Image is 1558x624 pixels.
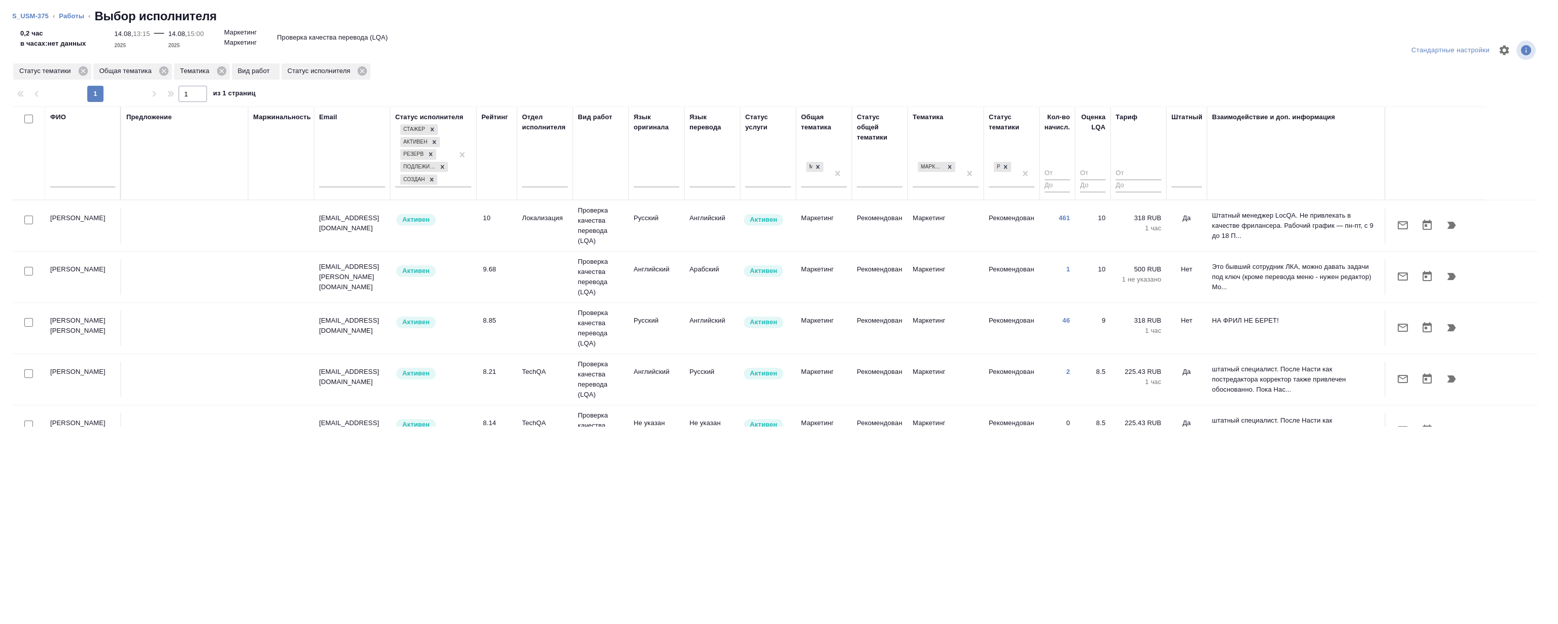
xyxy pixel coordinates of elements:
p: Маркетинг [224,27,257,38]
a: S_USM-375 [12,12,49,20]
div: Стажер [400,124,427,135]
td: Рекомендован [984,362,1040,397]
p: 14.08, [115,30,133,38]
p: штатный специалист. После Насти как постредактора корректор также привлечен обоснованно. Пока Нас... [1212,364,1379,395]
div: Стажер, Активен, Резерв, Подлежит внедрению, Создан [399,174,438,186]
p: Проверка качества перевода (LQA) [578,410,624,451]
p: Статус исполнителя [288,66,354,76]
input: Выбери исполнителей, чтобы отправить приглашение на работу [24,216,33,224]
p: Проверка качества перевода (LQA) [578,308,624,349]
div: ФИО [50,112,66,122]
td: Маркетинг [796,310,852,346]
p: 1 час [1116,223,1161,233]
p: [EMAIL_ADDRESS][DOMAIN_NAME] [319,367,385,387]
td: Английский [629,259,684,295]
td: Рекомендован [852,362,908,397]
p: Активен [402,368,430,378]
div: Рекомендован [993,161,1012,174]
div: Общая тематика [93,63,172,80]
p: Маркетинг [913,418,979,428]
td: 9 [1075,310,1111,346]
td: Маркетинг [796,362,852,397]
button: Отправить предложение о работе [1391,264,1415,289]
div: Активен [400,137,429,148]
span: Настроить таблицу [1492,38,1516,62]
td: Рекомендован [852,413,908,448]
p: Активен [402,420,430,430]
div: Предложение [126,112,172,122]
a: 46 [1062,317,1070,324]
button: Продолжить [1439,418,1464,442]
input: От [1045,167,1070,180]
div: Статус тематики [989,112,1034,132]
button: Открыть календарь загрузки [1415,367,1439,391]
a: Работы [59,12,84,20]
td: Маркетинг [796,259,852,295]
div: 8.85 [483,316,512,326]
p: Активен [402,317,430,327]
p: Проверка качества перевода (LQA) [277,32,388,43]
button: Продолжить [1439,367,1464,391]
a: 461 [1059,214,1070,222]
p: Активен [750,368,777,378]
td: Английский [629,362,684,397]
div: 10 [483,213,512,223]
p: Проверка качества перевода (LQA) [578,205,624,246]
p: Проверка качества перевода (LQA) [578,359,624,400]
div: split button [1409,43,1492,58]
td: Рекомендован [984,413,1040,448]
td: Да [1166,208,1207,244]
div: Статус услуги [745,112,791,132]
p: Активен [750,317,777,327]
div: Маркетинг [918,162,944,172]
div: Стажер, Активен, Резерв, Подлежит внедрению, Создан [399,161,449,174]
p: Проверка качества перевода (LQA) [578,257,624,297]
div: Маркетинг [806,162,812,172]
div: Оценка LQA [1080,112,1105,132]
td: Рекомендован [852,208,908,244]
div: Штатный [1171,112,1202,122]
p: Маркетинг [913,367,979,377]
div: Общая тематика [801,112,847,132]
li: ‹ [88,11,90,21]
div: Отдел исполнителя [522,112,568,132]
button: Продолжить [1439,213,1464,237]
div: Статус общей тематики [857,112,903,143]
td: Русский [629,310,684,346]
button: Открыть календарь загрузки [1415,213,1439,237]
p: Маркетинг [913,213,979,223]
input: До [1116,180,1161,192]
td: Маркетинг [796,413,852,448]
td: [PERSON_NAME] [45,362,121,397]
div: Тематика [913,112,943,122]
p: [EMAIL_ADDRESS][DOMAIN_NAME] [319,418,385,438]
div: 9.68 [483,264,512,274]
div: 8.14 [483,418,512,428]
td: Не указан [684,413,740,448]
p: 13:15 [133,30,150,38]
td: Да [1166,362,1207,397]
p: Вид работ [238,66,273,76]
button: Отправить предложение о работе [1391,213,1415,237]
td: Да [1166,413,1207,448]
p: Статус тематики [19,66,75,76]
a: 2 [1066,368,1070,375]
div: Стажер, Активен, Резерв, Подлежит внедрению, Создан [399,123,439,136]
div: Создан [400,175,426,185]
td: Русский [629,208,684,244]
div: Язык перевода [689,112,735,132]
p: 318 RUB [1116,213,1161,223]
div: Резерв [400,149,425,160]
td: Русский [684,362,740,397]
input: От [1116,167,1161,180]
p: 0,2 час [20,28,86,39]
td: 8.5 [1075,362,1111,397]
p: Маркетинг [913,264,979,274]
div: Рядовой исполнитель: назначай с учетом рейтинга [395,213,471,227]
input: До [1045,180,1070,192]
div: Статус исполнителя [282,63,371,80]
input: От [1080,167,1105,180]
div: 8.21 [483,367,512,377]
p: Активен [750,420,777,430]
button: Отправить предложение о работе [1391,418,1415,442]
